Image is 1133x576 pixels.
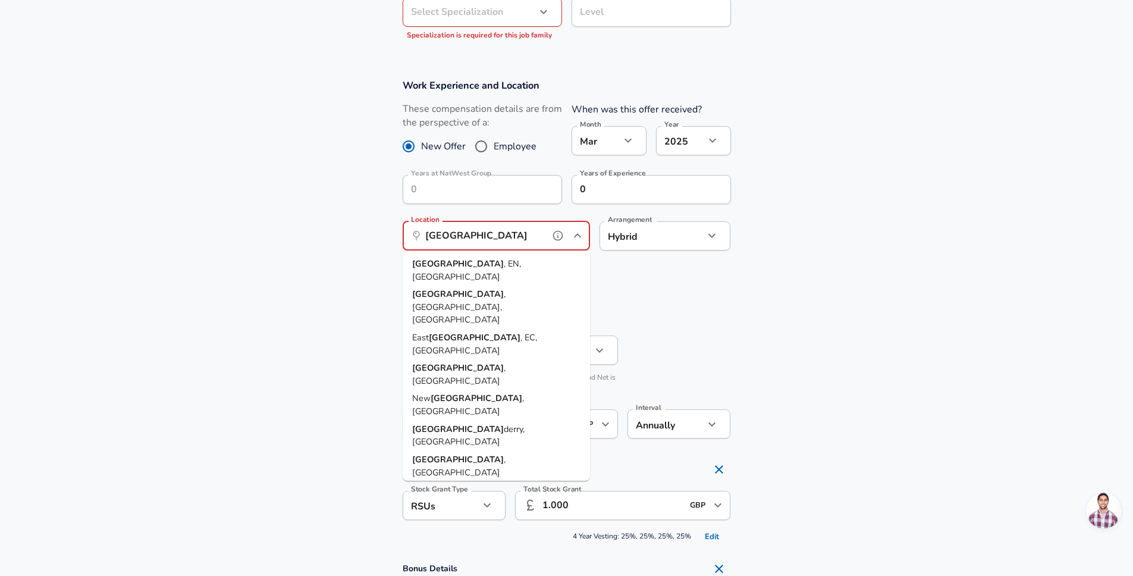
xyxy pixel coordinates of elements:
[411,486,468,493] label: Stock Grant Type
[523,486,582,493] label: Total Stock Grant
[636,404,661,411] label: Interval
[686,496,710,515] input: USD
[403,528,731,546] span: 4 Year Vesting: 25%, 25%, 25%, 25%
[1086,493,1122,528] div: Open chat
[572,103,702,116] label: When was this offer received?
[412,453,504,465] strong: [GEOGRAPHIC_DATA]
[664,121,679,128] label: Year
[549,227,567,245] button: help
[707,458,731,481] button: Remove Section
[412,423,525,448] span: derry, [GEOGRAPHIC_DATA]
[412,423,504,435] strong: [GEOGRAPHIC_DATA]
[627,409,704,439] div: Annually
[542,491,683,520] input: 100,000
[403,79,731,92] h3: Work Experience and Location
[412,331,429,343] span: East
[577,3,726,21] input: L3
[412,258,504,270] strong: [GEOGRAPHIC_DATA]
[403,102,562,130] label: These compensation details are from the perspective of a:
[411,216,439,223] label: Location
[572,175,705,204] input: 7
[494,139,536,154] span: Employee
[710,497,726,514] button: Open
[412,258,521,283] span: , EN, [GEOGRAPHIC_DATA]
[597,416,614,433] button: Open
[580,121,601,128] label: Month
[412,392,431,404] span: New
[429,331,520,343] strong: [GEOGRAPHIC_DATA]
[411,170,492,177] label: Years at NatWest Group
[608,216,652,223] label: Arrangement
[403,491,479,520] div: RSUs
[412,288,504,300] strong: [GEOGRAPHIC_DATA]
[403,175,536,204] input: 0
[412,362,504,374] strong: [GEOGRAPHIC_DATA]
[412,288,506,325] span: , [GEOGRAPHIC_DATA], [GEOGRAPHIC_DATA]
[656,126,705,155] div: 2025
[580,170,645,177] label: Years of Experience
[421,139,466,154] span: New Offer
[600,221,687,251] div: Hybrid
[412,392,524,417] span: , [GEOGRAPHIC_DATA]
[693,528,731,546] button: Edit
[431,392,522,404] strong: [GEOGRAPHIC_DATA]
[412,453,506,478] span: , [GEOGRAPHIC_DATA]
[572,126,620,155] div: Mar
[412,331,537,356] span: , EC, [GEOGRAPHIC_DATA]
[407,30,552,40] span: Specialization is required for this job family
[412,362,506,387] span: , [GEOGRAPHIC_DATA]
[569,227,586,244] button: Close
